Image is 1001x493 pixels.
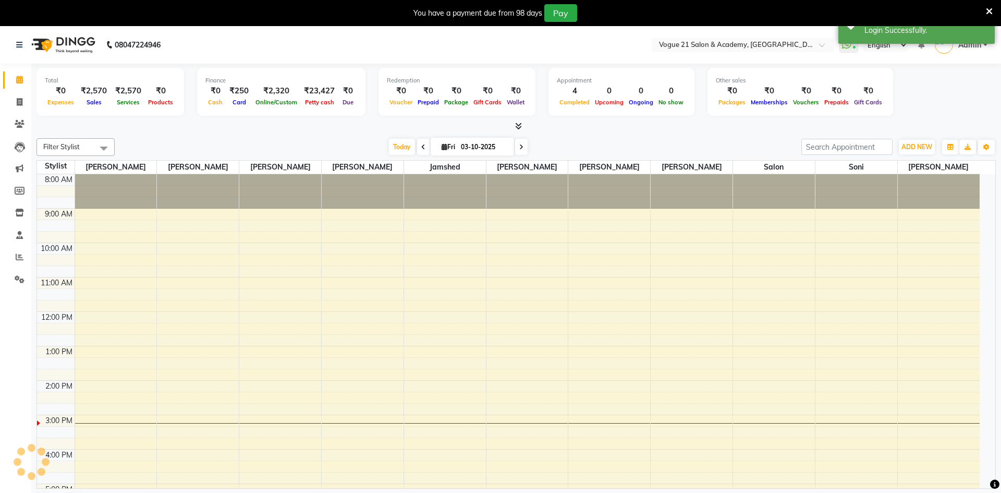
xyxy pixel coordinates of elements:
span: Ongoing [626,99,656,106]
div: Redemption [387,76,527,85]
span: soni [815,161,897,174]
span: Prepaids [822,99,851,106]
span: No show [656,99,686,106]
span: ADD NEW [901,143,932,151]
div: ₹0 [45,85,77,97]
div: ₹0 [205,85,225,97]
span: Card [230,99,249,106]
div: 8:00 AM [43,174,75,185]
div: Total [45,76,176,85]
div: ₹0 [442,85,471,97]
span: Prepaid [415,99,442,106]
span: Cash [205,99,225,106]
span: Completed [557,99,592,106]
span: [PERSON_NAME] [651,161,733,174]
span: Voucher [387,99,415,106]
div: ₹0 [387,85,415,97]
span: [PERSON_NAME] [322,161,404,174]
div: 0 [656,85,686,97]
span: Today [389,139,415,155]
span: [PERSON_NAME] [486,161,568,174]
div: ₹0 [471,85,504,97]
span: [PERSON_NAME] [157,161,239,174]
span: Expenses [45,99,77,106]
span: Wallet [504,99,527,106]
div: ₹0 [504,85,527,97]
div: ₹0 [145,85,176,97]
img: Admin [935,35,953,54]
div: ₹23,427 [300,85,339,97]
span: Vouchers [790,99,822,106]
span: Sales [84,99,104,106]
span: [PERSON_NAME] [898,161,980,174]
span: salon [733,161,815,174]
div: 3:00 PM [43,415,75,426]
div: ₹2,570 [77,85,111,97]
span: [PERSON_NAME] [239,161,321,174]
div: Stylist [37,161,75,172]
div: 0 [626,85,656,97]
div: ₹0 [339,85,357,97]
span: Online/Custom [253,99,300,106]
div: 1:00 PM [43,346,75,357]
span: Admin [958,40,981,51]
div: 4:00 PM [43,450,75,461]
span: Gift Cards [851,99,885,106]
span: Filter Stylist [43,142,80,151]
img: logo [27,30,98,59]
span: Due [340,99,356,106]
div: Finance [205,76,357,85]
div: 4 [557,85,592,97]
div: ₹0 [716,85,748,97]
div: Other sales [716,76,885,85]
input: 2025-10-03 [458,139,510,155]
div: ₹2,320 [253,85,300,97]
span: Petty cash [302,99,337,106]
span: Products [145,99,176,106]
div: Appointment [557,76,686,85]
span: Fri [439,143,458,151]
div: 9:00 AM [43,209,75,220]
div: ₹0 [415,85,442,97]
div: ₹2,570 [111,85,145,97]
span: Upcoming [592,99,626,106]
span: Gift Cards [471,99,504,106]
input: Search Appointment [801,139,893,155]
div: 10:00 AM [39,243,75,254]
b: 08047224946 [115,30,161,59]
button: ADD NEW [899,140,935,154]
div: 12:00 PM [39,312,75,323]
div: 0 [592,85,626,97]
span: Packages [716,99,748,106]
span: Services [114,99,142,106]
div: Login Successfully. [864,25,987,36]
span: [PERSON_NAME] [75,161,157,174]
span: [PERSON_NAME] [568,161,650,174]
div: ₹250 [225,85,253,97]
span: Jamshed [404,161,486,174]
div: ₹0 [822,85,851,97]
span: Memberships [748,99,790,106]
div: ₹0 [748,85,790,97]
div: ₹0 [790,85,822,97]
div: ₹0 [851,85,885,97]
button: Pay [544,4,577,22]
div: 11:00 AM [39,278,75,288]
div: 2:00 PM [43,381,75,392]
span: Package [442,99,471,106]
div: You have a payment due from 98 days [413,8,542,19]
